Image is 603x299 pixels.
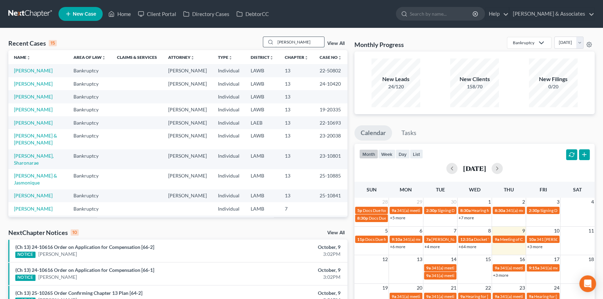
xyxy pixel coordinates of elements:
span: 2:30p [529,208,540,213]
span: 341(a) meeting for [PERSON_NAME] [397,294,464,299]
a: Case Nounfold_more [320,55,342,60]
span: 7a [426,237,431,242]
span: 9a [495,237,499,242]
span: 9a [460,294,465,299]
a: Districtunfold_more [251,55,274,60]
span: Fri [540,187,547,192]
a: [PERSON_NAME] [14,107,53,112]
div: 3:02PM [237,251,340,258]
a: [PERSON_NAME] & [PERSON_NAME] [14,133,57,145]
div: NextChapter Notices [8,228,79,237]
a: [PERSON_NAME] [14,192,53,198]
span: 341(a) meeting for [PERSON_NAME] [500,294,567,299]
a: [PERSON_NAME] [38,251,77,258]
input: Search by name... [275,37,324,47]
div: 24/120 [371,83,420,90]
td: 13 [279,129,314,149]
td: [PERSON_NAME] [163,77,212,90]
div: 0/20 [529,83,578,90]
td: Bankruptcy [68,215,111,228]
td: Individual [212,169,245,189]
td: 19-20335 [314,103,347,116]
span: 11 [588,227,595,235]
button: day [396,149,410,159]
span: 9a [426,265,431,270]
span: [PERSON_NAME] - Arraignment [431,237,490,242]
span: 13 [416,255,423,263]
span: 14 [450,255,457,263]
a: DebtorCC [233,8,272,20]
a: Client Portal [134,8,180,20]
td: LAMB [245,215,279,228]
a: +3 more [527,244,542,249]
div: 3:02PM [237,274,340,281]
td: Individual [212,116,245,129]
span: 20 [416,284,423,292]
span: 341(a) meeting for [PERSON_NAME] [431,294,499,299]
a: +3 more [493,273,508,278]
td: 13 [279,169,314,189]
span: 3 [556,198,560,206]
span: 24 [553,284,560,292]
td: Individual [212,77,245,90]
a: [PERSON_NAME] & Jasmonique [14,173,57,186]
span: 11p [357,237,365,242]
span: 29 [416,198,423,206]
div: NOTICE [15,252,36,258]
span: Docs Due for [PERSON_NAME] [365,237,423,242]
span: Hearing for [PERSON_NAME] & [PERSON_NAME] [465,294,557,299]
td: Bankruptcy [68,77,111,90]
span: New Case [73,11,96,17]
td: 13 [279,77,314,90]
span: Docs Due for [PERSON_NAME] [369,215,426,221]
td: Bankruptcy [68,103,111,116]
a: +64 more [459,244,476,249]
a: Attorneyunfold_more [168,55,195,60]
td: 25-10841 [314,189,347,202]
span: 341(a) meeting for [PERSON_NAME] [397,208,464,213]
span: Docs Due for [PERSON_NAME] & [PERSON_NAME] [363,208,457,213]
td: LAWB [245,77,279,90]
a: +7 more [459,215,474,220]
td: Individual [212,103,245,116]
span: 8:30a [460,208,471,213]
span: 6 [419,227,423,235]
span: 341(a) meeting for [PERSON_NAME] [431,273,499,278]
span: 17 [553,255,560,263]
span: 2 [522,198,526,206]
span: 9 [522,227,526,235]
td: Bankruptcy [68,64,111,77]
a: (Ch 13) 25-10265 Order Confirming Chapter 13 Plan [64-2] [15,290,142,296]
span: Signing Date for [PERSON_NAME] & [PERSON_NAME] [438,208,537,213]
span: 30 [450,198,457,206]
td: 22-50802 [314,64,347,77]
i: unfold_more [102,56,106,60]
td: Bankruptcy [68,169,111,189]
td: Individual [212,215,245,228]
td: 13 [279,64,314,77]
td: Individual [212,189,245,202]
i: unfold_more [190,56,195,60]
a: +6 more [390,244,405,249]
span: 8:30p [357,215,368,221]
a: View All [327,230,345,235]
i: unfold_more [228,56,233,60]
td: 7 [279,202,314,215]
td: Bankruptcy [68,129,111,149]
span: Sat [573,187,582,192]
td: Bankruptcy [68,116,111,129]
a: [PERSON_NAME] [14,81,53,87]
span: 341(a) meeting for [PERSON_NAME] [403,237,470,242]
td: [PERSON_NAME] [163,116,212,129]
i: unfold_more [26,56,31,60]
td: 13 [279,90,314,103]
button: month [359,149,378,159]
td: 23-20038 [314,129,347,149]
span: 18 [588,255,595,263]
td: [PERSON_NAME] [163,129,212,149]
td: [PERSON_NAME] [163,103,212,116]
span: Tue [436,187,445,192]
td: LAWB [245,90,279,103]
td: 13 [279,116,314,129]
input: Search by name... [410,7,473,20]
